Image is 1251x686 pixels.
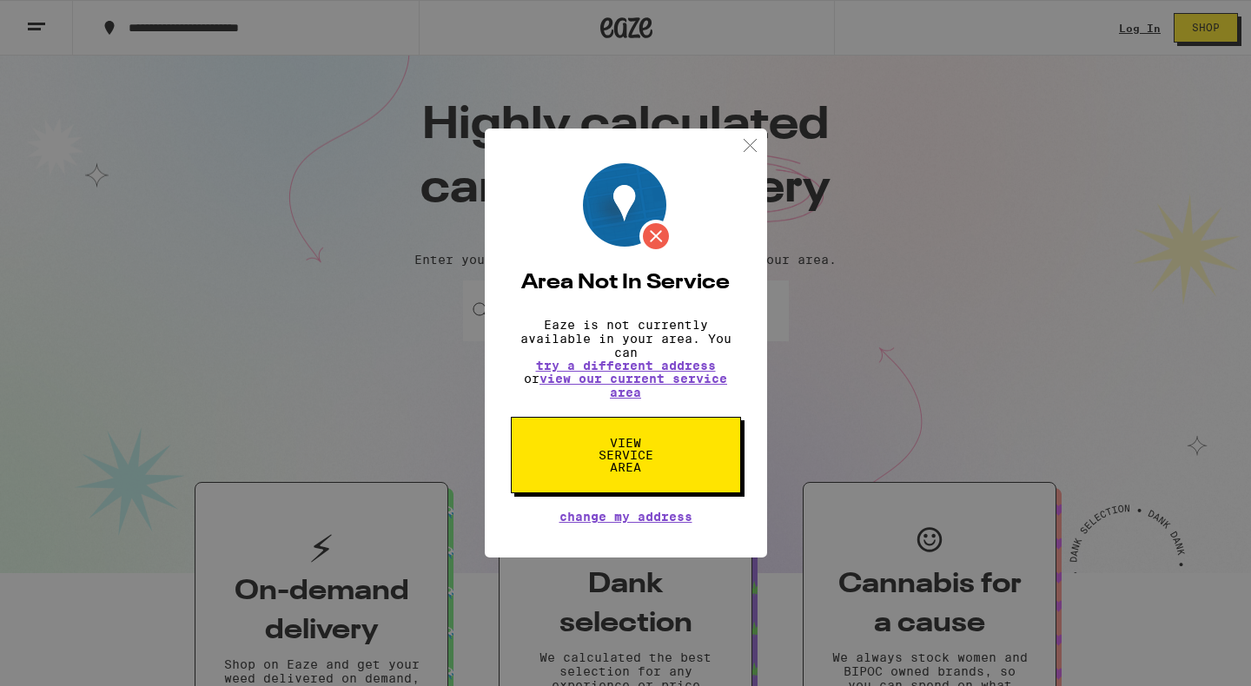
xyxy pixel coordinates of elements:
[511,436,741,450] a: View Service Area
[559,511,692,523] button: Change My Address
[10,12,125,26] span: Hi. Need any help?
[536,359,716,372] button: try a different address
[511,318,741,399] p: Eaze is not currently available in your area. You can or
[583,163,672,253] img: Location
[511,417,741,493] button: View Service Area
[539,372,727,399] a: view our current service area
[511,273,741,294] h2: Area Not In Service
[739,135,761,156] img: close.svg
[581,437,671,473] span: View Service Area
